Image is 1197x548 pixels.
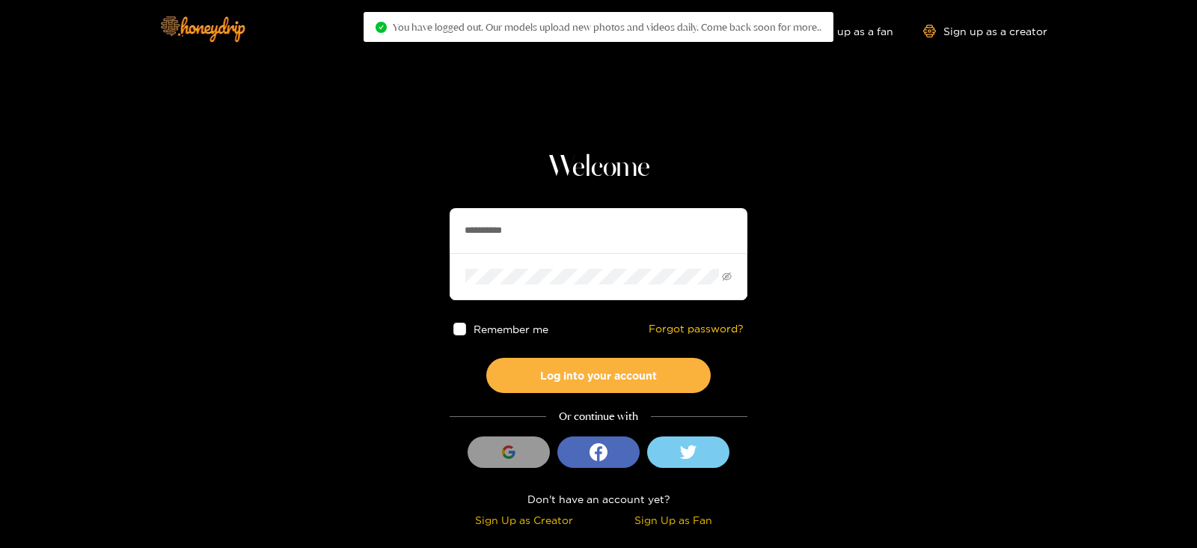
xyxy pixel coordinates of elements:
[376,22,387,33] span: check-circle
[450,150,747,186] h1: Welcome
[450,490,747,508] div: Don't have an account yet?
[450,408,747,425] div: Or continue with
[602,511,744,529] div: Sign Up as Fan
[474,323,548,335] span: Remember me
[722,272,732,281] span: eye-invisible
[791,25,893,37] a: Sign up as a fan
[486,358,711,393] button: Log into your account
[393,21,821,33] span: You have logged out. Our models upload new photos and videos daily. Come back soon for more..
[923,25,1047,37] a: Sign up as a creator
[649,323,744,335] a: Forgot password?
[453,511,595,529] div: Sign Up as Creator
